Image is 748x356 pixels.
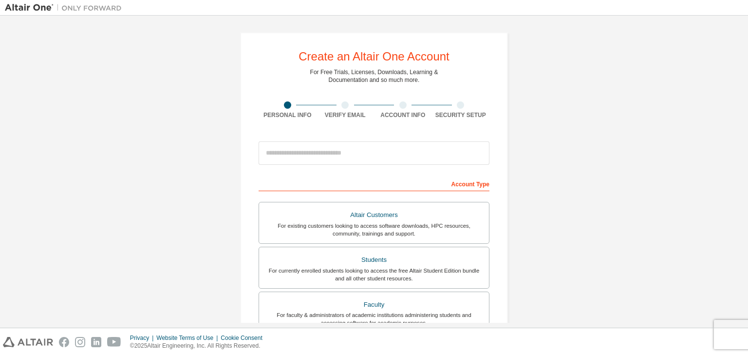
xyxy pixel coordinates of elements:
[265,222,483,237] div: For existing customers looking to access software downloads, HPC resources, community, trainings ...
[310,68,438,84] div: For Free Trials, Licenses, Downloads, Learning & Documentation and so much more.
[265,267,483,282] div: For currently enrolled students looking to access the free Altair Student Edition bundle and all ...
[130,334,156,342] div: Privacy
[374,111,432,119] div: Account Info
[221,334,268,342] div: Cookie Consent
[259,176,489,191] div: Account Type
[265,208,483,222] div: Altair Customers
[265,311,483,327] div: For faculty & administrators of academic institutions administering students and accessing softwa...
[259,111,317,119] div: Personal Info
[265,298,483,312] div: Faculty
[107,337,121,347] img: youtube.svg
[5,3,127,13] img: Altair One
[91,337,101,347] img: linkedin.svg
[299,51,449,62] div: Create an Altair One Account
[3,337,53,347] img: altair_logo.svg
[59,337,69,347] img: facebook.svg
[156,334,221,342] div: Website Terms of Use
[432,111,490,119] div: Security Setup
[265,253,483,267] div: Students
[75,337,85,347] img: instagram.svg
[317,111,374,119] div: Verify Email
[130,342,268,350] p: © 2025 Altair Engineering, Inc. All Rights Reserved.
